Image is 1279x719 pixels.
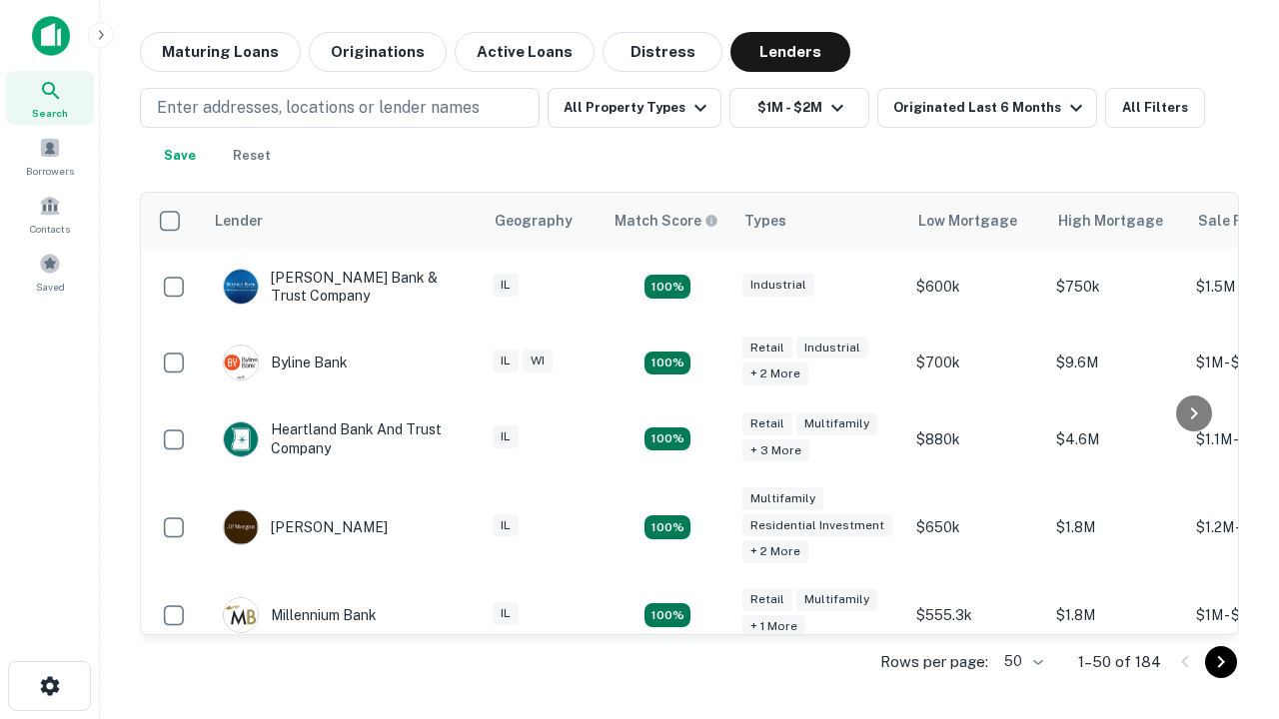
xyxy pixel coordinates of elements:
button: $1M - $2M [729,88,869,128]
div: [PERSON_NAME] [223,509,388,545]
button: Reset [220,136,284,176]
td: $880k [906,400,1046,476]
img: picture [224,346,258,379]
span: Borrowers [26,163,74,179]
div: IL [493,514,519,537]
div: Capitalize uses an advanced AI algorithm to match your search with the best lender. The match sco... [615,210,718,232]
button: Distress [603,32,722,72]
a: Borrowers [6,129,94,183]
div: Matching Properties: 16, hasApolloMatch: undefined [644,603,690,627]
td: $1.8M [1046,477,1186,578]
div: Retail [742,588,792,611]
div: Matching Properties: 19, hasApolloMatch: undefined [644,427,690,451]
div: IL [493,350,519,372]
div: Residential Investment [742,514,892,537]
button: Lenders [730,32,850,72]
button: Save your search to get updates of matches that match your search criteria. [148,136,212,176]
button: Go to next page [1205,646,1237,678]
div: Industrial [796,337,868,359]
div: IL [493,602,519,625]
p: Rows per page: [880,650,988,674]
a: Saved [6,245,94,299]
div: + 3 more [742,439,809,462]
div: Multifamily [796,412,877,435]
div: Geography [495,209,573,233]
div: Matching Properties: 20, hasApolloMatch: undefined [644,352,690,375]
th: Low Mortgage [906,193,1046,249]
div: Retail [742,337,792,359]
td: $650k [906,477,1046,578]
button: All Property Types [548,88,721,128]
div: Low Mortgage [918,209,1017,233]
div: Retail [742,412,792,435]
td: $9.6M [1046,325,1186,400]
img: capitalize-icon.png [32,16,70,56]
td: $600k [906,249,1046,325]
div: 50 [996,647,1046,676]
span: Search [32,105,68,121]
img: picture [224,270,258,304]
div: Byline Bank [223,345,348,380]
div: High Mortgage [1058,209,1163,233]
td: $1.8M [1046,577,1186,653]
img: picture [224,422,258,456]
button: Active Loans [455,32,595,72]
div: Matching Properties: 25, hasApolloMatch: undefined [644,515,690,539]
h6: Match Score [615,210,714,232]
th: Capitalize uses an advanced AI algorithm to match your search with the best lender. The match sco... [603,193,732,249]
button: Originated Last 6 Months [877,88,1097,128]
div: [PERSON_NAME] Bank & Trust Company [223,269,463,305]
th: Types [732,193,906,249]
td: $750k [1046,249,1186,325]
button: Maturing Loans [140,32,301,72]
div: IL [493,274,519,297]
div: + 2 more [742,540,808,563]
div: + 1 more [742,615,805,638]
div: Lender [215,209,263,233]
a: Contacts [6,187,94,241]
th: High Mortgage [1046,193,1186,249]
div: Matching Properties: 28, hasApolloMatch: undefined [644,275,690,299]
div: IL [493,425,519,448]
p: Enter addresses, locations or lender names [157,96,480,120]
div: Industrial [742,274,814,297]
td: $4.6M [1046,400,1186,476]
span: Saved [36,279,65,295]
th: Lender [203,193,483,249]
img: picture [224,510,258,544]
td: $555.3k [906,577,1046,653]
div: Millennium Bank [223,597,377,633]
a: Search [6,71,94,125]
th: Geography [483,193,603,249]
p: 1–50 of 184 [1078,650,1161,674]
iframe: Chat Widget [1179,559,1279,655]
div: Types [744,209,786,233]
button: Enter addresses, locations or lender names [140,88,540,128]
div: Multifamily [742,487,823,510]
button: Originations [309,32,447,72]
div: Heartland Bank And Trust Company [223,420,463,456]
button: All Filters [1105,88,1205,128]
div: Originated Last 6 Months [893,96,1088,120]
div: WI [523,350,553,372]
span: Contacts [30,221,70,237]
td: $700k [906,325,1046,400]
div: Multifamily [796,588,877,611]
img: picture [224,598,258,632]
div: + 2 more [742,362,808,385]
